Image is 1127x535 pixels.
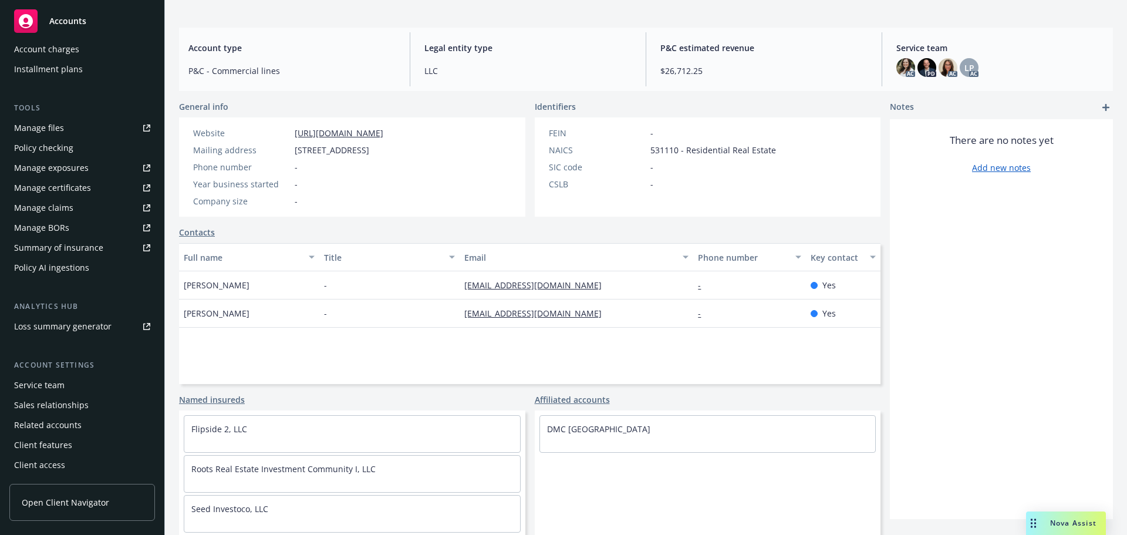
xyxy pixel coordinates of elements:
div: Full name [184,251,302,264]
a: [URL][DOMAIN_NAME] [295,127,383,139]
div: Tools [9,102,155,114]
div: Summary of insurance [14,238,103,257]
div: Company size [193,195,290,207]
a: Manage BORs [9,218,155,237]
span: [STREET_ADDRESS] [295,144,369,156]
button: Full name [179,243,319,271]
div: Phone number [698,251,788,264]
div: Manage files [14,119,64,137]
span: Service team [896,42,1104,54]
span: P&C estimated revenue [660,42,868,54]
a: Named insureds [179,393,245,406]
div: Email [464,251,676,264]
div: NAICS [549,144,646,156]
div: CSLB [549,178,646,190]
div: Related accounts [14,416,82,435]
span: Yes [822,307,836,319]
span: - [324,279,327,291]
span: - [295,178,298,190]
a: Affiliated accounts [535,393,610,406]
div: Analytics hub [9,301,155,312]
div: Client access [14,456,65,475]
div: Manage certificates [14,179,91,197]
div: Phone number [193,161,290,173]
span: LP [964,62,974,74]
a: Roots Real Estate Investment Community I, LLC [191,463,376,475]
span: P&C - Commercial lines [188,65,396,77]
div: Mailing address [193,144,290,156]
span: 531110 - Residential Real Estate [650,144,776,156]
a: Add new notes [972,161,1031,174]
a: add [1099,100,1113,115]
div: Service team [14,376,65,395]
span: - [324,307,327,319]
a: Contacts [179,226,215,238]
a: Sales relationships [9,396,155,415]
div: FEIN [549,127,646,139]
a: DMC [GEOGRAPHIC_DATA] [547,423,650,435]
span: Nova Assist [1050,518,1096,528]
a: Manage files [9,119,155,137]
a: Loss summary generator [9,317,155,336]
span: [PERSON_NAME] [184,279,249,291]
span: - [295,161,298,173]
a: Account charges [9,40,155,59]
a: Manage certificates [9,179,155,197]
span: Notes [890,100,914,115]
a: Flipside 2, LLC [191,423,247,435]
a: Summary of insurance [9,238,155,257]
div: Manage exposures [14,159,89,177]
button: Nova Assist [1026,512,1106,535]
span: Identifiers [535,100,576,113]
a: Client features [9,436,155,455]
a: Manage claims [9,198,155,217]
span: - [650,178,653,190]
div: Client features [14,436,72,455]
div: Loss summary generator [14,317,112,336]
span: - [295,195,298,207]
div: Sales relationships [14,396,89,415]
span: Account type [188,42,396,54]
span: General info [179,100,228,113]
img: photo [896,58,915,77]
span: $26,712.25 [660,65,868,77]
a: - [698,280,710,291]
button: Key contact [806,243,880,271]
a: Installment plans [9,60,155,79]
div: Title [324,251,442,264]
a: [EMAIL_ADDRESS][DOMAIN_NAME] [464,280,611,291]
a: Accounts [9,5,155,38]
span: Legal entity type [424,42,632,54]
a: Related accounts [9,416,155,435]
a: Service team [9,376,155,395]
span: [PERSON_NAME] [184,307,249,319]
button: Title [319,243,460,271]
div: Policy checking [14,139,73,157]
button: Phone number [693,243,805,271]
div: SIC code [549,161,646,173]
div: Key contact [811,251,863,264]
div: Website [193,127,290,139]
a: Manage exposures [9,159,155,177]
span: Open Client Navigator [22,496,109,509]
div: Drag to move [1026,512,1041,535]
span: - [650,161,653,173]
div: Policy AI ingestions [14,258,89,277]
span: Yes [822,279,836,291]
img: photo [917,58,936,77]
a: Seed Investoco, LLC [191,503,268,514]
span: There are no notes yet [950,133,1054,147]
span: LLC [424,65,632,77]
div: Year business started [193,178,290,190]
div: Installment plans [14,60,83,79]
a: [EMAIL_ADDRESS][DOMAIN_NAME] [464,308,611,319]
div: Account charges [14,40,79,59]
div: Account settings [9,359,155,371]
span: - [650,127,653,139]
a: Policy AI ingestions [9,258,155,277]
div: Manage BORs [14,218,69,237]
a: - [698,308,710,319]
button: Email [460,243,693,271]
img: photo [939,58,957,77]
